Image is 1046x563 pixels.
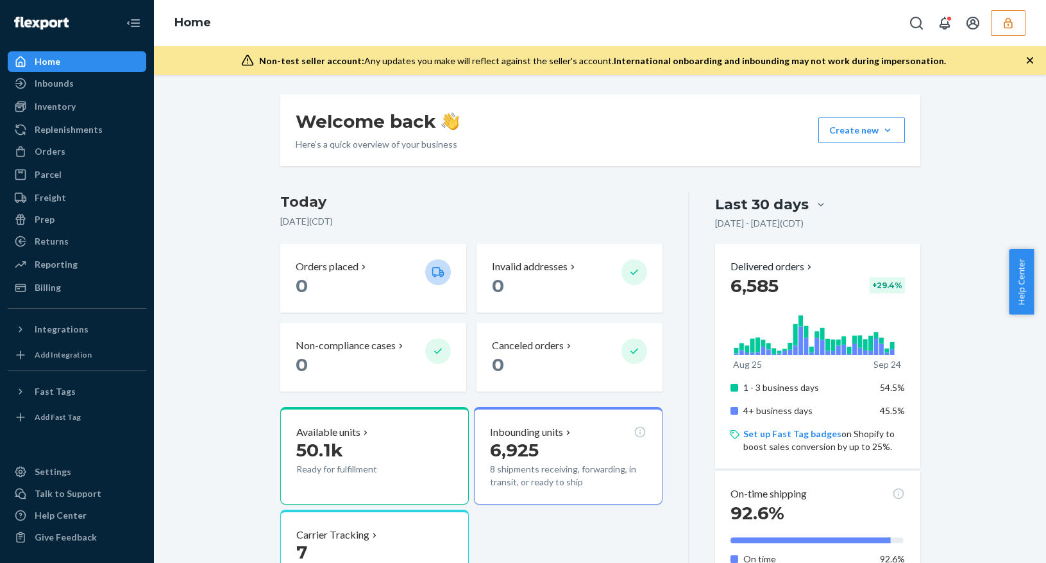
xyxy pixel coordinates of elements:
button: Delivered orders [730,259,814,274]
iframe: Opens a widget where you can chat to one of our agents [963,524,1033,557]
span: Non-test seller account: [259,55,364,66]
span: 50.1k [296,439,343,461]
div: Billing [35,281,61,294]
button: Open notifications [932,10,957,36]
p: Orders placed [296,259,359,274]
span: 54.5% [880,382,905,393]
a: Inbounds [8,73,146,94]
p: Canceled orders [492,338,564,353]
div: Any updates you make will reflect against the seller's account. [259,55,946,67]
a: Returns [8,231,146,252]
button: Open account menu [960,10,986,36]
button: Help Center [1009,249,1034,315]
p: [DATE] ( CDT ) [280,215,663,228]
h3: Today [280,192,663,212]
p: 4+ business days [743,404,870,417]
div: Returns [35,235,69,248]
span: International onboarding and inbounding may not work during impersonation. [614,55,946,66]
div: Last 30 days [715,195,809,214]
span: 92.6% [730,502,784,524]
span: 6,925 [490,439,539,461]
a: Inventory [8,96,146,117]
button: Available units50.1kReady for fulfillment [280,407,469,505]
div: Help Center [35,509,87,522]
button: Inbounding units6,9258 shipments receiving, forwarding, in transit, or ready to ship [474,407,662,505]
button: Invalid addresses 0 [477,244,662,313]
span: 7 [296,541,307,563]
p: Inbounding units [490,425,563,440]
button: Open Search Box [904,10,929,36]
ol: breadcrumbs [164,4,221,42]
div: Integrations [35,323,89,336]
a: Add Fast Tag [8,407,146,428]
div: Add Fast Tag [35,411,81,422]
div: Prep [35,213,55,226]
p: 8 shipments receiving, forwarding, in transit, or ready to ship [490,463,646,489]
a: Set up Fast Tag badges [743,428,841,439]
div: Give Feedback [35,531,97,544]
img: Flexport logo [14,17,69,30]
a: Billing [8,277,146,298]
a: Home [8,51,146,72]
a: Home [174,15,211,30]
p: [DATE] - [DATE] ( CDT ) [715,217,804,230]
p: On-time shipping [730,487,807,501]
h1: Welcome back [296,110,459,133]
a: Orders [8,141,146,162]
button: Non-compliance cases 0 [280,323,466,392]
span: 45.5% [880,405,905,416]
div: Replenishments [35,123,103,136]
a: Settings [8,462,146,482]
div: Home [35,55,60,68]
p: Ready for fulfillment [296,463,415,476]
span: 0 [492,275,504,297]
a: Help Center [8,505,146,526]
button: Give Feedback [8,527,146,548]
p: Carrier Tracking [296,528,369,542]
p: Non-compliance cases [296,338,396,353]
p: Aug 25 [733,358,762,371]
div: Freight [35,191,66,204]
p: 1 - 3 business days [743,381,870,394]
button: Create new [818,117,905,143]
p: Invalid addresses [492,259,568,274]
span: 0 [492,354,504,376]
button: Talk to Support [8,483,146,504]
div: Parcel [35,168,62,181]
button: Close Navigation [121,10,146,36]
div: Reporting [35,258,78,271]
p: Available units [296,425,360,440]
button: Integrations [8,319,146,340]
span: 6,585 [730,275,779,297]
div: Inbounds [35,77,74,90]
a: Prep [8,209,146,230]
p: Here’s a quick overview of your business [296,138,459,151]
span: 0 [296,275,308,297]
div: Settings [35,465,71,478]
div: Fast Tags [35,385,76,398]
button: Fast Tags [8,381,146,402]
button: Canceled orders 0 [477,323,662,392]
div: Talk to Support [35,487,101,500]
div: + 29.4 % [870,277,905,293]
a: Freight [8,187,146,208]
a: Replenishments [8,119,146,140]
div: Inventory [35,100,76,113]
div: Add Integration [35,349,92,360]
a: Add Integration [8,345,146,365]
a: Reporting [8,254,146,275]
button: Orders placed 0 [280,244,466,313]
div: Orders [35,145,65,158]
img: hand-wave emoji [441,112,459,130]
p: Sep 24 [873,358,901,371]
span: 0 [296,354,308,376]
a: Parcel [8,164,146,185]
p: on Shopify to boost sales conversion by up to 25%. [743,428,904,453]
